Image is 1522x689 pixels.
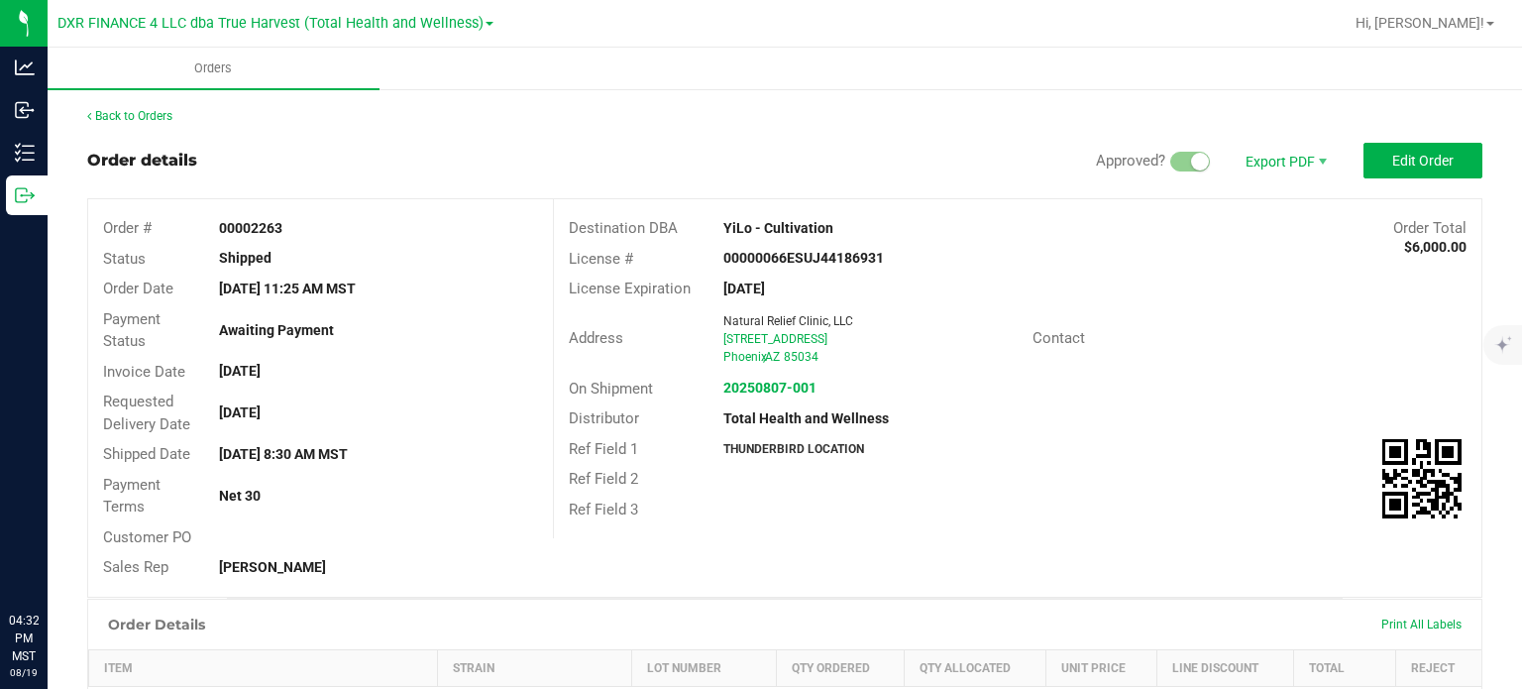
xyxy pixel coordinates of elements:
h1: Order Details [108,617,205,632]
strong: 00002263 [219,220,282,236]
span: Phoenix [723,350,767,364]
span: Customer PO [103,528,191,546]
a: 20250807-001 [723,380,816,396]
th: Reject [1395,649,1481,686]
strong: 00000066ESUJ44186931 [723,250,884,266]
span: Print All Labels [1381,618,1462,632]
span: Requested Delivery Date [103,393,190,433]
iframe: Resource center [20,530,79,590]
span: , [763,350,765,364]
a: Orders [48,48,380,89]
strong: [PERSON_NAME] [219,559,326,575]
span: [STREET_ADDRESS] [723,332,827,346]
inline-svg: Inventory [15,143,35,163]
span: Order # [103,219,152,237]
button: Edit Order [1363,143,1482,178]
strong: Net 30 [219,488,261,504]
span: Sales Rep [103,558,168,576]
span: Ref Field 2 [569,470,638,488]
strong: Shipped [219,250,272,266]
span: Hi, [PERSON_NAME]! [1356,15,1484,31]
qrcode: 00002263 [1382,439,1462,518]
th: Lot Number [632,649,777,686]
span: Natural Relief Clinic, LLC [723,314,853,328]
th: Item [89,649,438,686]
strong: [DATE] [219,404,261,420]
a: Back to Orders [87,109,172,123]
span: Address [569,329,623,347]
span: License # [569,250,633,268]
span: Destination DBA [569,219,678,237]
span: 85034 [784,350,818,364]
th: Qty Ordered [777,649,904,686]
strong: YiLo - Cultivation [723,220,833,236]
span: Approved? [1096,152,1165,170]
th: Unit Price [1046,649,1157,686]
span: Invoice Date [103,363,185,381]
span: Order Total [1393,219,1467,237]
span: Status [103,250,146,268]
strong: $6,000.00 [1404,239,1467,255]
li: Export PDF [1225,143,1344,178]
th: Line Discount [1157,649,1294,686]
iframe: Resource center unread badge [58,527,82,551]
span: Edit Order [1392,153,1454,169]
strong: THUNDERBIRD LOCATION [723,442,864,456]
span: Distributor [569,409,639,427]
p: 04:32 PM MST [9,612,39,665]
span: On Shipment [569,380,653,398]
p: 08/19 [9,665,39,680]
strong: [DATE] 8:30 AM MST [219,446,348,462]
span: DXR FINANCE 4 LLC dba True Harvest (Total Health and Wellness) [57,15,484,32]
span: Orders [167,59,259,77]
span: License Expiration [569,280,691,297]
span: Ref Field 3 [569,501,638,518]
span: Order Date [103,280,173,297]
th: Qty Allocated [904,649,1046,686]
strong: [DATE] [219,363,261,379]
th: Total [1293,649,1395,686]
inline-svg: Analytics [15,57,35,77]
inline-svg: Outbound [15,185,35,205]
span: Shipped Date [103,445,190,463]
img: Scan me! [1382,439,1462,518]
strong: Total Health and Wellness [723,410,889,426]
strong: [DATE] 11:25 AM MST [219,281,356,296]
span: AZ [765,350,780,364]
strong: [DATE] [723,281,765,296]
span: Payment Status [103,310,161,351]
span: Payment Terms [103,476,161,517]
span: Ref Field 1 [569,440,638,458]
strong: Awaiting Payment [219,322,334,338]
inline-svg: Inbound [15,100,35,120]
span: Contact [1033,329,1085,347]
th: Strain [438,649,632,686]
div: Order details [87,149,197,172]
